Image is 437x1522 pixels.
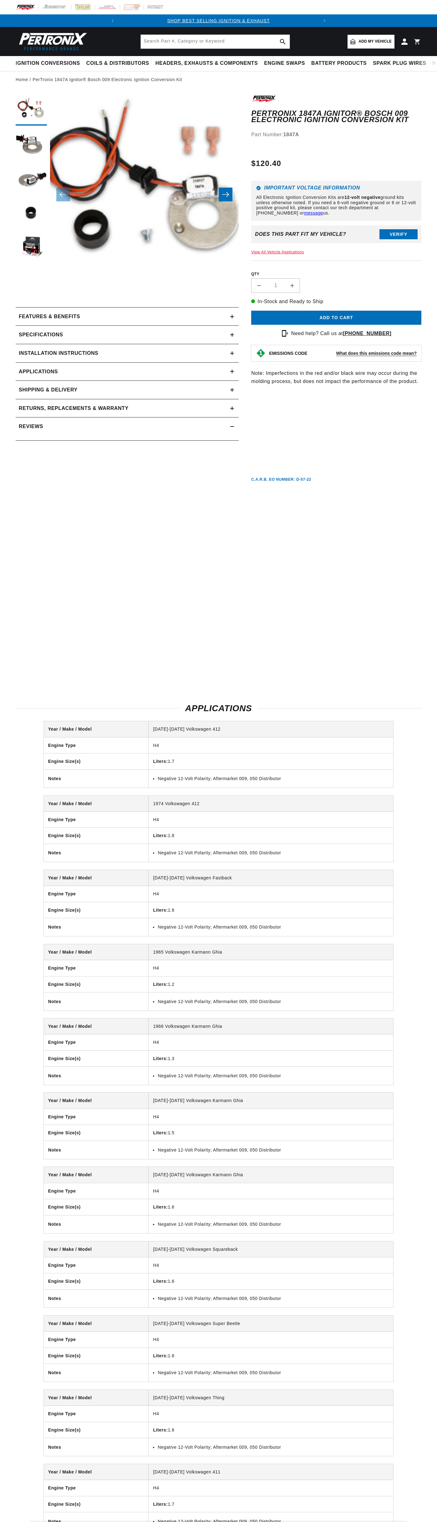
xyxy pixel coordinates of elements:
[44,1215,149,1233] th: Notes
[291,329,392,338] p: Need help? Call us at
[19,386,78,394] h2: Shipping & Delivery
[336,351,417,356] strong: What does this emissions code mean?
[358,39,392,44] span: Add my vehicle
[379,229,418,239] button: Verify
[16,163,47,194] button: Load image 3 in gallery view
[149,1422,393,1438] td: 1.6
[44,1199,149,1215] th: Engine Size(s)
[153,759,168,764] strong: Liters:
[251,272,421,277] label: QTY
[149,1464,393,1480] td: [DATE]-[DATE] Volkswagen 411
[158,1072,389,1079] li: Negative 12-Volt Polarity; Aftermarket 009, 050 Distributor
[16,232,47,263] button: Load image 5 in gallery view
[149,1050,393,1066] td: 1.3
[149,902,393,918] td: 1.6
[149,1480,393,1496] td: H4
[149,886,393,902] td: H4
[16,76,421,83] nav: breadcrumbs
[44,1289,149,1307] th: Notes
[149,721,393,737] td: [DATE]-[DATE] Volkswagen 412
[106,14,119,27] button: Translation missing: en.sections.announcements.previous_announcement
[149,1316,393,1332] td: [DATE]-[DATE] Volkswagen Super Beetle
[149,1241,393,1257] td: [DATE]-[DATE] Volkswagen Squareback
[19,313,80,321] h2: Features & Benefits
[44,721,149,737] th: Year / Make / Model
[153,908,168,913] strong: Liters:
[44,1257,149,1273] th: Engine Type
[308,56,370,71] summary: Battery Products
[44,1018,149,1034] th: Year / Make / Model
[44,769,149,788] th: Notes
[44,812,149,828] th: Engine Type
[33,76,182,83] a: PerTronix 1847A Ignitor® Bosch 009 Electronic Ignition Conversion Kit
[16,198,47,229] button: Load image 4 in gallery view
[153,1353,168,1358] strong: Liters:
[16,308,239,326] summary: Features & Benefits
[44,1034,149,1050] th: Engine Type
[16,56,83,71] summary: Ignition Conversions
[255,231,346,237] div: Does This part fit My vehicle?
[44,1348,149,1364] th: Engine Size(s)
[149,944,393,960] td: 1965 Volkswagen Karmann Ghia
[44,1422,149,1438] th: Engine Size(s)
[158,1444,389,1451] li: Negative 12-Volt Polarity; Aftermarket 009, 050 Distributor
[44,828,149,844] th: Engine Size(s)
[16,94,239,295] media-gallery: Gallery Viewer
[86,60,149,67] span: Coils & Distributors
[149,1199,393,1215] td: 1.6
[44,1141,149,1159] th: Notes
[149,737,393,753] td: H4
[158,1295,389,1302] li: Negative 12-Volt Polarity; Aftermarket 009, 050 Distributor
[44,1496,149,1512] th: Engine Size(s)
[44,844,149,862] th: Notes
[149,1125,393,1141] td: 1.5
[251,158,281,169] span: $120.40
[158,998,389,1005] li: Negative 12-Volt Polarity; Aftermarket 009, 050 Distributor
[19,368,58,376] span: Applications
[149,870,393,886] td: [DATE]-[DATE] Volkswagen Fastback
[44,918,149,936] th: Notes
[149,1496,393,1512] td: 1.7
[149,1109,393,1125] td: H4
[167,18,270,23] a: SHOP BEST SELLING IGNITION & EXHAUST
[251,298,421,306] p: In-Stock and Ready to Ship
[16,129,47,160] button: Load image 2 in gallery view
[153,982,168,987] strong: Liters:
[119,17,318,24] div: Announcement
[44,960,149,976] th: Engine Type
[119,17,318,24] div: 1 of 2
[44,1093,149,1109] th: Year / Make / Model
[158,849,389,856] li: Negative 12-Volt Polarity; Aftermarket 009, 050 Distributor
[16,76,28,83] a: Home
[149,1183,393,1199] td: H4
[158,1369,389,1376] li: Negative 12-Volt Polarity; Aftermarket 009, 050 Distributor
[373,60,426,67] span: Spark Plug Wires
[16,60,80,67] span: Ignition Conversions
[251,250,304,254] a: View All Vehicle Applications
[153,1427,168,1432] strong: Liters:
[149,976,393,992] td: 1.2
[269,350,417,356] button: EMISSIONS CODEWhat does this emissions code mean?
[153,1204,168,1209] strong: Liters:
[44,737,149,753] th: Engine Type
[44,1167,149,1183] th: Year / Make / Model
[153,1056,168,1061] strong: Liters:
[149,1332,393,1348] td: H4
[318,14,331,27] button: Translation missing: en.sections.announcements.next_announcement
[149,1273,393,1289] td: 1.6
[219,188,232,201] button: Slide right
[149,1406,393,1422] td: H4
[16,31,88,52] img: Pertronix
[153,1502,168,1507] strong: Liters:
[149,753,393,769] td: 1.7
[158,775,389,782] li: Negative 12-Volt Polarity; Aftermarket 009, 050 Distributor
[44,1332,149,1348] th: Engine Type
[343,331,391,336] a: [PHONE_NUMBER]
[153,833,168,838] strong: Liters:
[149,960,393,976] td: H4
[44,1125,149,1141] th: Engine Size(s)
[276,35,290,49] button: search button
[251,131,421,139] div: Part Number:
[44,1050,149,1066] th: Engine Size(s)
[16,94,47,126] button: Load image 1 in gallery view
